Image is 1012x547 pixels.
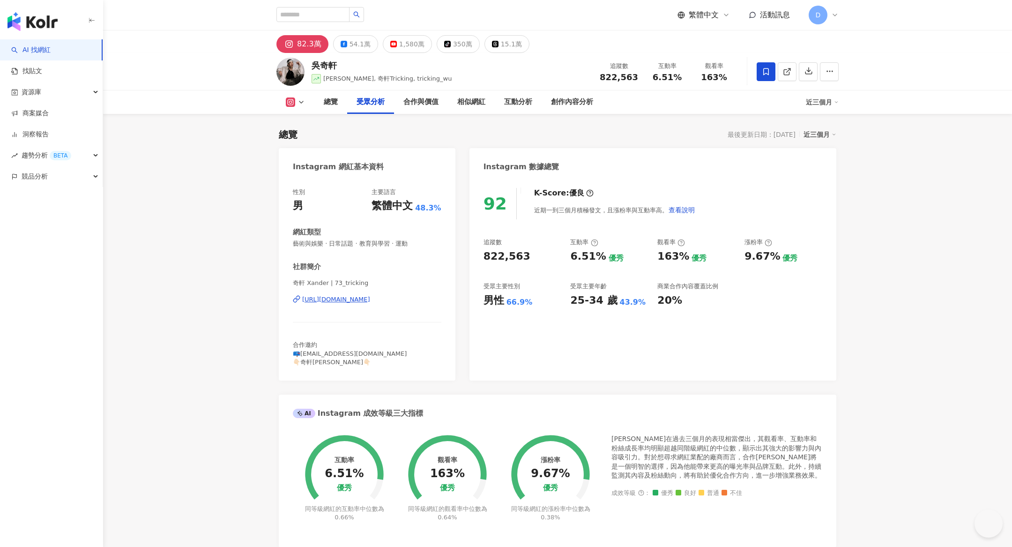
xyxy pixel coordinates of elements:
span: rise [11,152,18,159]
button: 15.1萬 [484,35,529,53]
span: 48.3% [415,203,441,213]
div: 82.3萬 [297,37,321,51]
div: 6.51% [570,249,606,264]
div: 優秀 [692,253,707,263]
a: 商案媒合 [11,109,49,118]
div: 繁體中文 [372,199,413,213]
div: 觀看率 [438,456,457,464]
div: 優秀 [543,484,558,493]
div: 性別 [293,188,305,196]
a: [URL][DOMAIN_NAME] [293,295,441,304]
span: search [353,11,360,18]
button: 54.1萬 [333,35,378,53]
div: 男 [293,199,303,213]
div: 優秀 [609,253,624,263]
div: Instagram 成效等級三大指標 [293,408,423,419]
div: AI [293,409,315,418]
div: 15.1萬 [501,37,522,51]
span: 繁體中文 [689,10,719,20]
div: 受眾主要年齡 [570,282,607,291]
div: 25-34 歲 [570,293,617,308]
span: 合作邀約 📪[EMAIL_ADDRESS][DOMAIN_NAME] 👇🏻奇軒[PERSON_NAME]👇🏻 [293,341,407,365]
div: 追蹤數 [600,61,638,71]
div: 同等級網紅的觀看率中位數為 [407,505,489,522]
div: 43.9% [620,297,646,307]
a: searchAI 找網紅 [11,45,51,55]
a: 找貼文 [11,67,42,76]
span: 活動訊息 [760,10,790,19]
div: 54.1萬 [350,37,371,51]
div: 9.67% [744,249,780,264]
button: 查看說明 [668,201,695,219]
span: 藝術與娛樂 · 日常話題 · 教育與學習 · 運動 [293,240,441,248]
span: 資源庫 [22,82,41,103]
img: KOL Avatar [276,58,305,86]
span: 不佳 [722,490,742,497]
div: 66.9% [506,297,533,307]
div: 最後更新日期：[DATE] [728,131,796,138]
div: 總覽 [324,97,338,108]
span: 163% [701,73,727,82]
div: 商業合作內容覆蓋比例 [657,282,718,291]
div: 優良 [569,188,584,198]
div: 互動率 [335,456,354,464]
span: D [816,10,821,20]
div: 92 [484,194,507,213]
button: 1,580萬 [383,35,432,53]
div: 同等級網紅的互動率中位數為 [304,505,386,522]
span: 0.64% [438,514,457,521]
button: 82.3萬 [276,35,328,53]
div: 20% [657,293,682,308]
div: 互動率 [570,238,598,247]
div: 互動分析 [504,97,532,108]
div: 互動率 [649,61,685,71]
span: 競品分析 [22,166,48,187]
iframe: Help Scout Beacon - Open [975,510,1003,538]
div: [URL][DOMAIN_NAME] [302,295,370,304]
div: Instagram 網紅基本資料 [293,162,384,172]
div: K-Score : [534,188,594,198]
div: 優秀 [337,484,352,493]
div: 觀看率 [657,238,685,247]
div: 社群簡介 [293,262,321,272]
div: 6.51% [325,467,364,480]
div: 觀看率 [696,61,732,71]
img: logo [7,12,58,31]
a: 洞察報告 [11,130,49,139]
div: 822,563 [484,249,530,264]
div: 追蹤數 [484,238,502,247]
div: BETA [50,151,71,160]
div: 主要語言 [372,188,396,196]
div: 男性 [484,293,504,308]
span: 6.51% [653,73,682,82]
div: 成效等級 ： [611,490,822,497]
span: 822,563 [600,72,638,82]
div: 網紅類型 [293,227,321,237]
div: [PERSON_NAME]在過去三個月的表現相當傑出，其觀看率、互動率和粉絲成長率均明顯超越同階級網紅的中位數，顯示出其強大的影響力與內容吸引力。對於想尋求網紅業配的廠商而言，合作[PERSON... [611,435,822,480]
span: 奇軒 Xander | 73_tricking [293,279,441,287]
div: 漲粉率 [744,238,772,247]
div: 優秀 [440,484,455,493]
div: 合作與價值 [403,97,439,108]
div: 163% [657,249,689,264]
div: 吳奇軒 [312,60,452,71]
div: 創作內容分析 [551,97,593,108]
div: 漲粉率 [541,456,560,464]
div: 9.67% [531,467,570,480]
div: 受眾分析 [357,97,385,108]
span: 0.66% [335,514,354,521]
div: 受眾主要性別 [484,282,520,291]
span: 優秀 [653,490,673,497]
div: 近期一到三個月積極發文，且漲粉率與互動率高。 [534,201,695,219]
span: 0.38% [541,514,560,521]
div: 350萬 [453,37,472,51]
div: 近三個月 [806,95,839,110]
span: 良好 [676,490,696,497]
span: 查看說明 [669,206,695,214]
div: 優秀 [782,253,797,263]
span: 普通 [699,490,719,497]
div: 1,580萬 [399,37,424,51]
span: [PERSON_NAME], 奇軒Tricking, tricking_wu [323,75,452,82]
span: 趨勢分析 [22,145,71,166]
div: Instagram 數據總覽 [484,162,559,172]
